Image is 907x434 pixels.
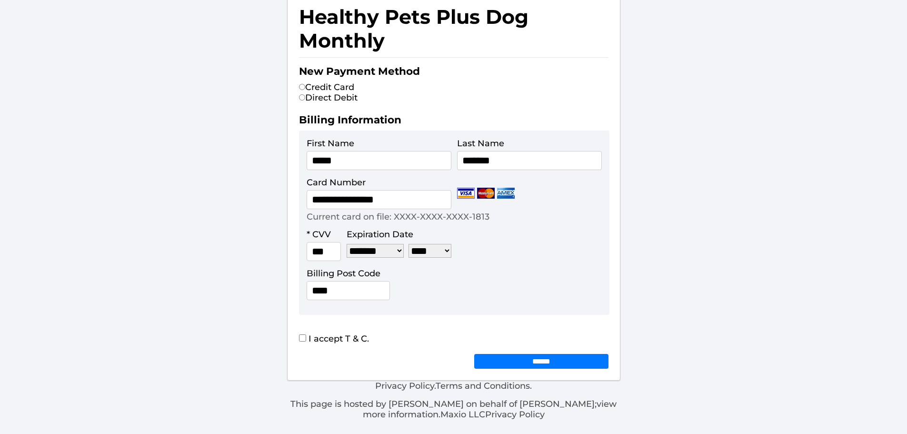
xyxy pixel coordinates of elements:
h2: New Payment Method [299,65,608,82]
input: Direct Debit [299,94,305,101]
a: Terms and Conditions [436,381,530,391]
label: * CVV [307,229,331,240]
p: Current card on file: XXXX-XXXX-XXXX-1813 [307,212,489,222]
label: First Name [307,138,354,149]
h2: Billing Information [299,113,608,131]
label: I accept T & C. [299,333,369,344]
div: . . [287,381,620,420]
label: Card Number [307,177,366,188]
input: Credit Card [299,84,305,90]
label: Expiration Date [347,229,413,240]
img: Visa [457,188,475,199]
img: Mastercard [477,188,495,199]
label: Credit Card [299,82,354,92]
a: Privacy Policy [375,381,434,391]
input: I accept T & C. [299,334,306,342]
label: Direct Debit [299,92,358,103]
p: This page is hosted by [PERSON_NAME] on behalf of [PERSON_NAME]; Maxio LLC [287,399,620,420]
a: view more information. [363,399,617,420]
a: Privacy Policy [485,409,545,420]
label: Last Name [457,138,504,149]
label: Billing Post Code [307,268,380,279]
img: Amex [497,188,515,199]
